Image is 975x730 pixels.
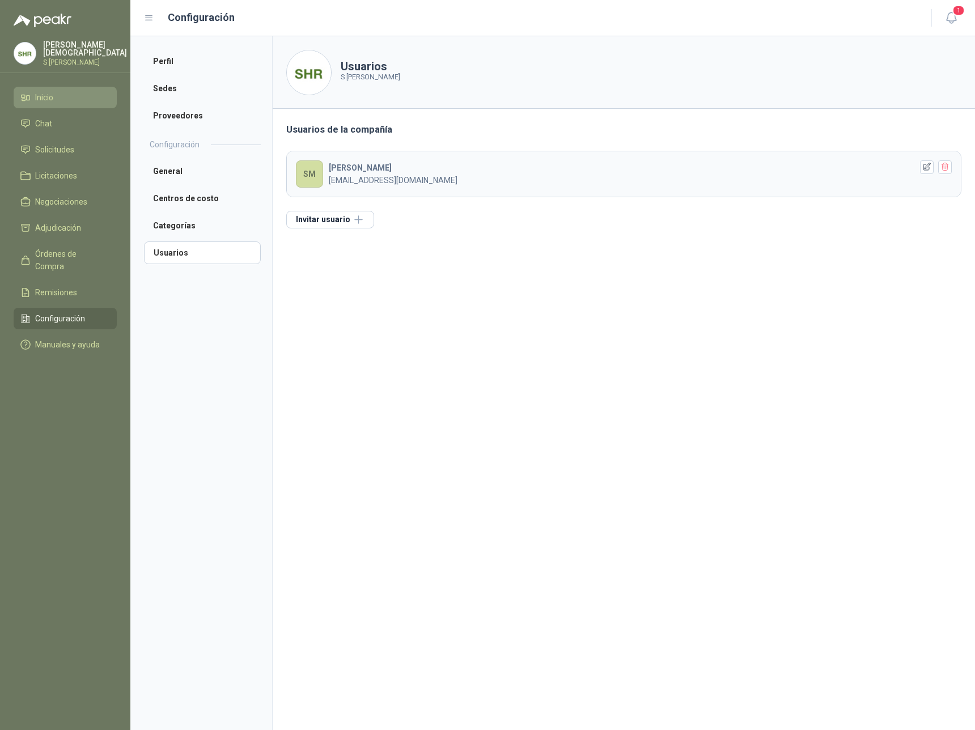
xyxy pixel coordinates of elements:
[329,163,392,172] b: [PERSON_NAME]
[329,174,912,186] p: [EMAIL_ADDRESS][DOMAIN_NAME]
[35,222,81,234] span: Adjudicación
[144,77,261,100] a: Sedes
[144,187,261,210] a: Centros de costo
[14,308,117,329] a: Configuración
[35,143,74,156] span: Solicitudes
[941,8,961,28] button: 1
[296,160,323,188] div: SM
[35,248,106,273] span: Órdenes de Compra
[14,165,117,186] a: Licitaciones
[14,139,117,160] a: Solicitudes
[14,243,117,277] a: Órdenes de Compra
[150,138,200,151] h2: Configuración
[35,338,100,351] span: Manuales y ayuda
[14,14,71,27] img: Logo peakr
[144,160,261,182] a: General
[144,241,261,264] a: Usuarios
[43,59,127,66] p: S [PERSON_NAME]
[14,87,117,108] a: Inicio
[168,10,235,26] h1: Configuración
[14,191,117,213] a: Negociaciones
[14,113,117,134] a: Chat
[286,122,961,137] h3: Usuarios de la compañía
[952,5,965,16] span: 1
[35,196,87,208] span: Negociaciones
[35,312,85,325] span: Configuración
[35,169,77,182] span: Licitaciones
[144,214,261,237] a: Categorías
[341,61,400,71] h1: Usuarios
[35,91,53,104] span: Inicio
[144,104,261,127] a: Proveedores
[14,334,117,355] a: Manuales y ayuda
[43,41,127,57] p: [PERSON_NAME] [DEMOGRAPHIC_DATA]
[341,71,400,83] p: S [PERSON_NAME]
[144,50,261,73] a: Perfil
[14,282,117,303] a: Remisiones
[14,43,36,64] img: Company Logo
[35,117,52,130] span: Chat
[35,286,77,299] span: Remisiones
[14,217,117,239] a: Adjudicación
[287,50,331,95] img: Company Logo
[286,211,374,228] button: Invitar usuario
